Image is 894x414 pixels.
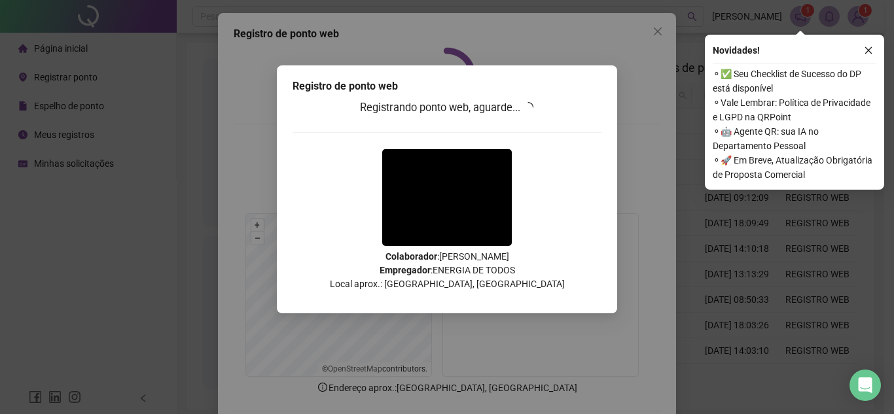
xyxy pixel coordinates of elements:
span: ⚬ 🤖 Agente QR: sua IA no Departamento Pessoal [713,124,876,153]
img: Z [382,149,512,246]
span: ⚬ 🚀 Em Breve, Atualização Obrigatória de Proposta Comercial [713,153,876,182]
strong: Colaborador [385,251,437,262]
span: ⚬ ✅ Seu Checklist de Sucesso do DP está disponível [713,67,876,95]
span: Novidades ! [713,43,760,58]
div: Open Intercom Messenger [849,370,881,401]
p: : [PERSON_NAME] : ENERGIA DE TODOS Local aprox.: [GEOGRAPHIC_DATA], [GEOGRAPHIC_DATA] [293,250,601,291]
div: Registro de ponto web [293,78,601,94]
span: ⚬ Vale Lembrar: Política de Privacidade e LGPD na QRPoint [713,95,876,124]
span: loading [523,102,533,112]
span: close [864,46,873,55]
h3: Registrando ponto web, aguarde... [293,99,601,116]
strong: Empregador [380,265,431,275]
